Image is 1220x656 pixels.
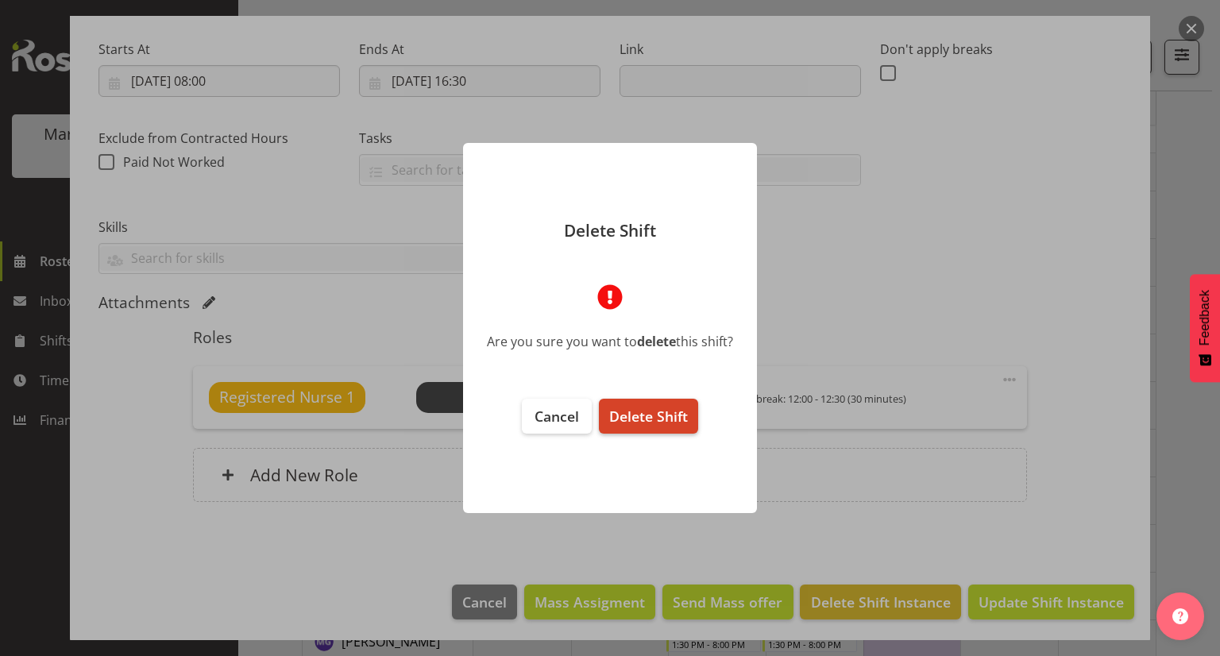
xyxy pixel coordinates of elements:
[609,407,688,426] span: Delete Shift
[1190,274,1220,382] button: Feedback - Show survey
[1172,608,1188,624] img: help-xxl-2.png
[479,222,741,239] p: Delete Shift
[1198,290,1212,345] span: Feedback
[599,399,698,434] button: Delete Shift
[487,332,733,351] div: Are you sure you want to this shift?
[535,407,579,426] span: Cancel
[522,399,592,434] button: Cancel
[637,333,676,350] b: delete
